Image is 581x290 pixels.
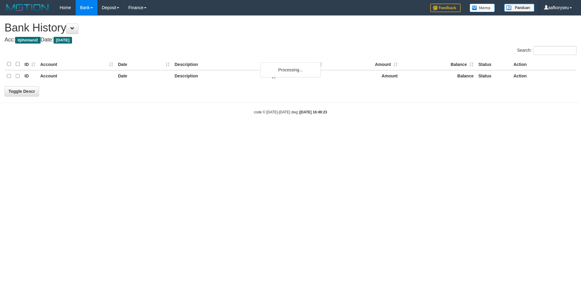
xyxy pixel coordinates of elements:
[38,58,116,70] th: Account
[172,70,267,82] th: Description
[5,37,576,43] h4: Acc: Date:
[430,4,461,12] img: Feedback.jpg
[517,46,576,55] label: Search:
[267,58,325,70] th: Type
[5,3,51,12] img: MOTION_logo.png
[116,70,172,82] th: Date
[22,58,38,70] th: ID
[38,70,116,82] th: Account
[5,86,39,96] a: Toggle Descr
[400,70,476,82] th: Balance
[260,62,321,77] div: Processing...
[172,58,267,70] th: Description
[54,37,72,44] span: [DATE]
[300,110,327,114] strong: [DATE] 16:49:23
[325,70,400,82] th: Amount
[15,37,41,44] span: itjihintani2
[254,110,327,114] small: code © [DATE]-[DATE] dwg |
[22,70,38,82] th: ID
[325,58,400,70] th: Amount
[511,58,576,70] th: Action
[511,70,576,82] th: Action
[533,46,576,55] input: Search:
[504,4,534,12] img: panduan.png
[5,22,576,34] h1: Bank History
[116,58,172,70] th: Date
[470,4,495,12] img: Button%20Memo.svg
[476,70,511,82] th: Status
[400,58,476,70] th: Balance
[476,58,511,70] th: Status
